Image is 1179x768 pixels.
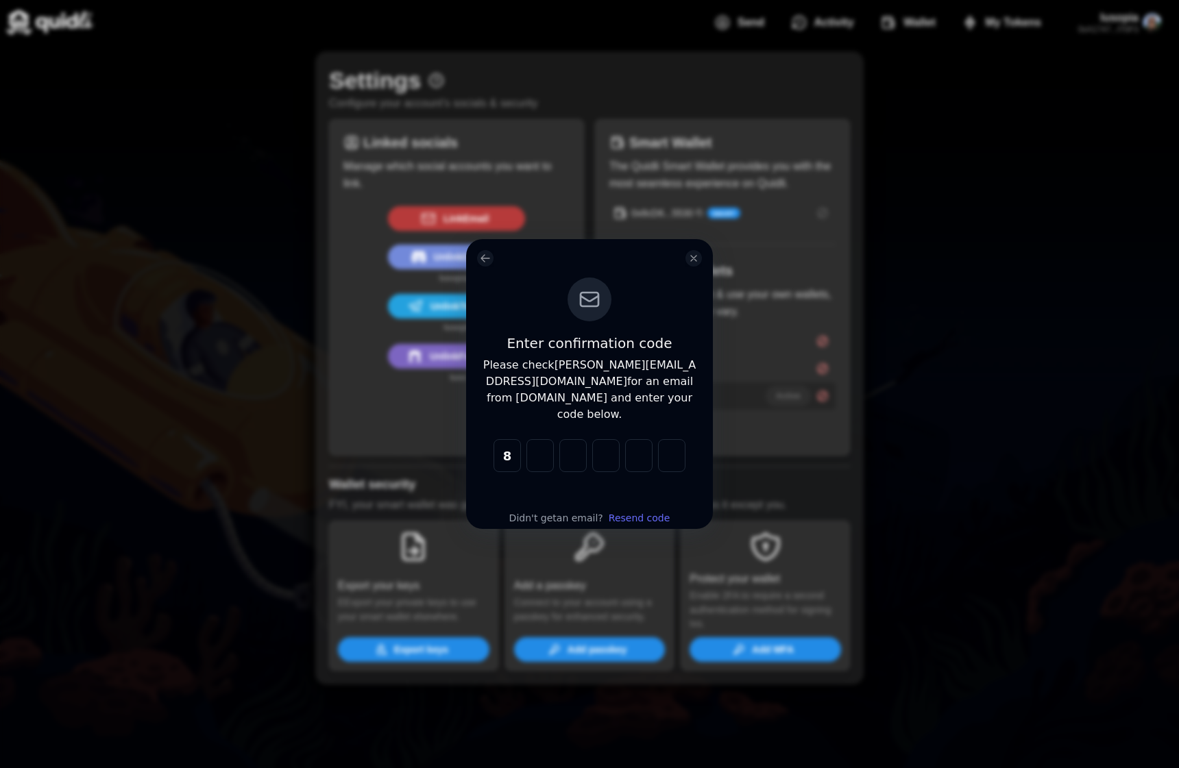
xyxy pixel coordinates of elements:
span: Didn't get an email ? [509,510,603,525]
h3: Enter confirmation code [483,332,696,354]
button: close modal [685,250,702,267]
span: Please check for an email from [DOMAIN_NAME] and enter your code below. [483,358,696,421]
span: [PERSON_NAME][EMAIL_ADDRESS][DOMAIN_NAME] [486,358,696,388]
button: Resend code [609,510,670,525]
